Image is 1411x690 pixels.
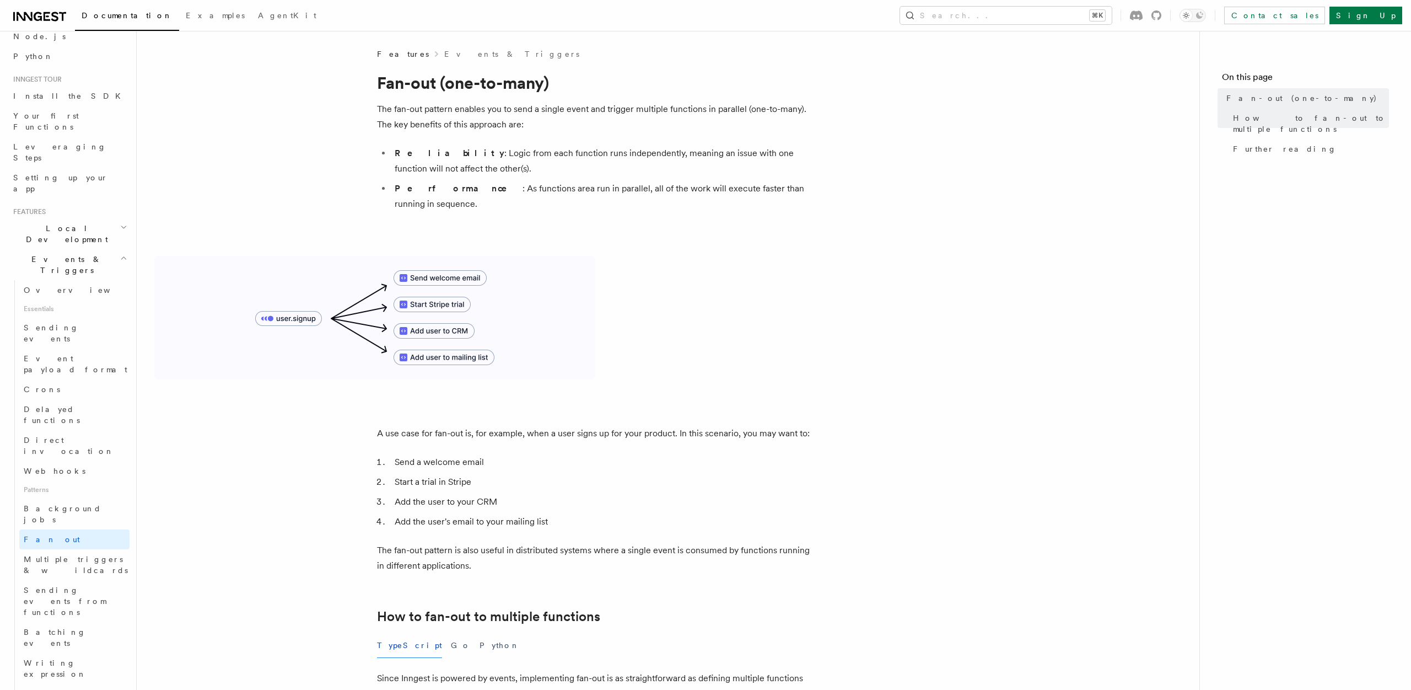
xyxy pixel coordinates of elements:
span: Patterns [19,481,130,499]
a: Your first Functions [9,106,130,137]
span: Sending events from functions [24,586,106,617]
button: Search...⌘K [900,7,1112,24]
button: Events & Triggers [9,249,130,280]
a: AgentKit [251,3,323,30]
kbd: ⌘K [1090,10,1105,21]
span: Leveraging Steps [13,142,106,162]
span: Batching events [24,628,86,648]
span: Crons [24,385,60,394]
p: A use case for fan-out is, for example, when a user signs up for your product. In this scenario, ... [377,426,818,441]
a: Node.js [9,26,130,46]
span: Sending events [24,323,79,343]
a: Crons [19,379,130,399]
a: Python [9,46,130,66]
a: Sending events from functions [19,580,130,622]
a: Setting up your app [9,168,130,199]
span: Examples [186,11,245,20]
span: Background jobs [24,504,101,524]
span: Documentation [82,11,173,20]
a: Multiple triggers & wildcards [19,549,130,580]
span: Webhooks [24,467,85,475]
li: Start a trial in Stripe [391,474,818,490]
a: How to fan-out to multiple functions [377,609,600,624]
button: Go [451,633,471,658]
strong: Reliability [395,148,504,158]
button: TypeScript [377,633,442,658]
li: : As functions area run in parallel, all of the work will execute faster than running in sequence. [391,181,818,212]
span: Event payload format [24,354,127,374]
a: Sign Up [1329,7,1402,24]
button: Python [480,633,520,658]
li: : Logic from each function runs independently, meaning an issue with one function will not affect... [391,146,818,176]
h1: Fan-out (one-to-many) [377,73,818,93]
a: Events & Triggers [444,49,579,60]
span: Features [9,207,46,216]
a: Batching events [19,622,130,653]
a: Writing expression [19,653,130,684]
a: Event payload format [19,349,130,379]
span: Python [13,52,53,61]
span: Node.js [13,32,66,41]
a: Sending events [19,318,130,349]
a: Overview [19,280,130,300]
a: Leveraging Steps [9,137,130,168]
strong: Performance [395,183,523,194]
span: Setting up your app [13,173,108,193]
img: A diagram showing how to fan-out to multiple functions [154,256,595,379]
span: How to fan-out to multiple functions [1233,113,1389,135]
a: Further reading [1229,139,1389,159]
span: Writing expression [24,659,87,678]
a: Fan-out (one-to-many) [1222,88,1389,108]
a: Install the SDK [9,86,130,106]
span: Features [377,49,429,60]
span: Local Development [9,223,120,245]
li: Send a welcome email [391,454,818,470]
span: Multiple triggers & wildcards [24,555,128,575]
span: Overview [24,286,137,295]
span: Fan-out (one-to-many) [1226,93,1377,104]
a: Documentation [75,3,179,31]
button: Local Development [9,218,130,249]
a: Direct invocation [19,430,130,461]
span: Delayed functions [24,405,80,425]
p: The fan-out pattern enables you to send a single event and trigger multiple functions in parallel... [377,101,818,132]
span: Direct invocation [24,436,114,456]
h4: On this page [1222,71,1389,88]
span: AgentKit [258,11,316,20]
button: Toggle dark mode [1180,9,1206,22]
a: Webhooks [19,461,130,481]
li: Add the user's email to your mailing list [391,514,818,529]
a: Delayed functions [19,399,130,430]
span: Essentials [19,300,130,318]
li: Add the user to your CRM [391,494,818,510]
span: Install the SDK [13,92,127,100]
a: Fan out [19,529,130,549]
span: Inngest tour [9,75,62,84]
span: Further reading [1233,143,1337,154]
a: How to fan-out to multiple functions [1229,108,1389,139]
a: Examples [179,3,251,30]
span: Events & Triggers [9,254,120,276]
a: Contact sales [1224,7,1325,24]
span: Fan out [24,535,80,544]
a: Background jobs [19,499,130,529]
span: Your first Functions [13,111,79,131]
p: The fan-out pattern is also useful in distributed systems where a single event is consumed by fun... [377,543,818,574]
